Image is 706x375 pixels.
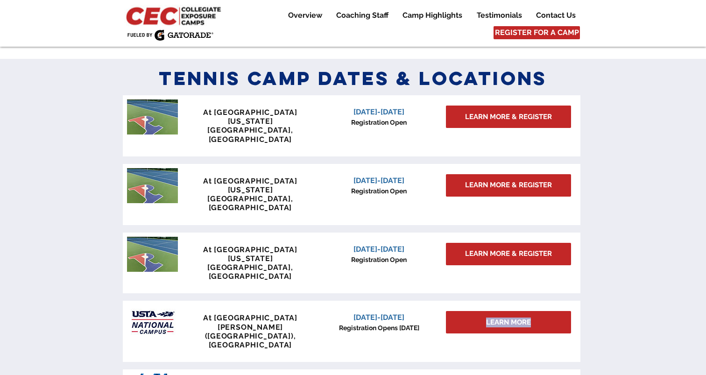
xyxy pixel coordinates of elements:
[127,99,178,134] img: penn tennis courts with logo.jpeg
[351,119,407,126] span: Registration Open
[281,10,329,21] a: Overview
[124,5,225,26] img: CEC Logo Primary_edited.jpg
[446,311,571,333] div: LEARN MORE
[398,10,467,21] p: Camp Highlights
[205,323,296,349] span: [PERSON_NAME] ([GEOGRAPHIC_DATA]), [GEOGRAPHIC_DATA]
[465,112,552,122] span: LEARN MORE & REGISTER
[446,174,571,197] a: LEARN MORE & REGISTER
[353,176,404,185] span: [DATE]-[DATE]
[203,108,297,126] span: At [GEOGRAPHIC_DATA][US_STATE]
[351,187,407,195] span: Registration Open
[127,29,213,41] img: Fueled by Gatorade.png
[465,180,552,190] span: LEARN MORE & REGISTER
[127,305,178,340] img: USTA Campus image_edited.jpg
[465,249,552,259] span: LEARN MORE & REGISTER
[531,10,580,21] p: Contact Us
[395,10,469,21] a: Camp Highlights
[351,256,407,263] span: Registration Open
[494,26,580,39] a: REGISTER FOR A CAMP
[203,313,297,322] span: At [GEOGRAPHIC_DATA]
[274,10,582,21] nav: Site
[332,10,393,21] p: Coaching Staff
[127,168,178,203] img: penn tennis courts with logo.jpeg
[486,318,531,327] span: LEARN MORE
[353,107,404,116] span: [DATE]-[DATE]
[446,243,571,265] a: LEARN MORE & REGISTER
[283,10,327,21] p: Overview
[207,194,293,212] span: [GEOGRAPHIC_DATA], [GEOGRAPHIC_DATA]
[446,106,571,128] a: LEARN MORE & REGISTER
[470,10,529,21] a: Testimonials
[207,126,293,143] span: [GEOGRAPHIC_DATA], [GEOGRAPHIC_DATA]
[127,237,178,272] img: penn tennis courts with logo.jpeg
[159,66,547,90] span: Tennis Camp Dates & Locations
[472,10,527,21] p: Testimonials
[529,10,582,21] a: Contact Us
[353,313,404,322] span: [DATE]-[DATE]
[203,177,297,194] span: At [GEOGRAPHIC_DATA][US_STATE]
[329,10,395,21] a: Coaching Staff
[495,28,579,38] span: REGISTER FOR A CAMP
[339,324,419,332] span: Registration Opens [DATE]
[353,245,404,254] span: [DATE]-[DATE]
[203,245,297,263] span: At [GEOGRAPHIC_DATA][US_STATE]
[207,263,293,281] span: [GEOGRAPHIC_DATA], [GEOGRAPHIC_DATA]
